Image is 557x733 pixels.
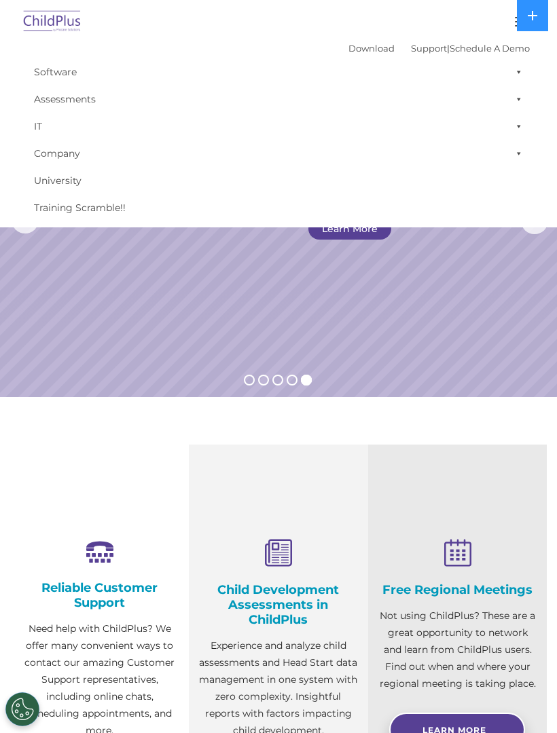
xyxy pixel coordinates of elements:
[27,113,530,140] a: IT
[27,140,530,167] a: Company
[378,607,537,692] p: Not using ChildPlus? These are a great opportunity to network and learn from ChildPlus users. Fin...
[411,43,447,54] a: Support
[348,43,395,54] a: Download
[27,194,530,221] a: Training Scramble!!
[27,167,530,194] a: University
[5,692,39,726] button: Cookies Settings
[378,582,537,597] h4: Free Regional Meetings
[27,58,530,86] a: Software
[308,218,391,240] a: Learn More
[27,86,530,113] a: Assessments
[20,580,179,610] h4: Reliable Customer Support
[20,6,84,38] img: ChildPlus by Procare Solutions
[348,43,530,54] font: |
[199,582,357,627] h4: Child Development Assessments in ChildPlus
[450,43,530,54] a: Schedule A Demo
